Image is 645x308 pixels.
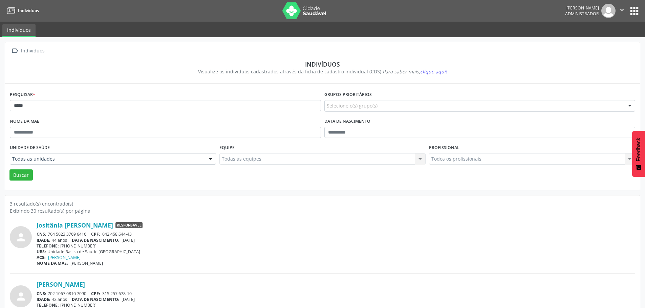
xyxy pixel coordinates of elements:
span: [DATE] [122,297,135,302]
i: person [15,290,27,303]
span: 042.458.644-43 [102,231,132,237]
i: person [15,231,27,243]
label: Nome da mãe [10,116,39,127]
div: Visualize os indivíduos cadastrados através da ficha de cadastro individual (CDS). [15,68,630,75]
button: Buscar [9,169,33,181]
label: Equipe [219,143,235,153]
span: Responsável [115,222,143,228]
div: [PHONE_NUMBER] [37,243,635,249]
div: [PHONE_NUMBER] [37,302,635,308]
span: IDADE: [37,237,50,243]
span: Administrador [565,11,599,17]
span: DATA DE NASCIMENTO: [72,297,120,302]
i:  [618,6,626,14]
a: Indivíduos [2,24,36,37]
div: Indivíduos [20,46,46,56]
span: CNS: [37,231,46,237]
div: Indivíduos [15,61,630,68]
span: TELEFONE: [37,302,59,308]
span: Feedback [636,138,642,161]
div: 704 5023 3769 6416 [37,231,635,237]
span: DATA DE NASCIMENTO: [72,237,120,243]
span: [DATE] [122,237,135,243]
button:  [616,4,628,18]
i:  [10,46,20,56]
label: Pesquisar [10,90,35,100]
div: [PERSON_NAME] [565,5,599,11]
div: 44 anos [37,237,635,243]
div: 3 resultado(s) encontrado(s) [10,200,635,207]
span: 315.257.678-10 [102,291,132,297]
img: img [601,4,616,18]
span: Todas as unidades [12,156,202,162]
span: clique aqui! [420,68,447,75]
label: Data de nascimento [324,116,370,127]
a: [PERSON_NAME] [37,281,85,288]
button: Feedback - Mostrar pesquisa [632,131,645,177]
i: Para saber mais, [383,68,447,75]
label: Unidade de saúde [10,143,50,153]
span: Indivíduos [18,8,39,14]
div: 702 1067 0810 7090 [37,291,635,297]
div: 42 anos [37,297,635,302]
span: [PERSON_NAME] [70,260,103,266]
a:  Indivíduos [10,46,46,56]
span: CPF: [91,231,100,237]
div: Exibindo 30 resultado(s) por página [10,207,635,214]
div: Unidade Basica de Saude [GEOGRAPHIC_DATA] [37,249,635,255]
a: [PERSON_NAME] [48,255,81,260]
span: Selecione o(s) grupo(s) [327,102,378,109]
label: Profissional [429,143,459,153]
span: UBS: [37,249,46,255]
span: ACS: [37,255,46,260]
a: Indivíduos [5,5,39,16]
button: apps [628,5,640,17]
span: NOME DA MÃE: [37,260,68,266]
a: Jositânia [PERSON_NAME] [37,221,113,229]
span: IDADE: [37,297,50,302]
span: TELEFONE: [37,243,59,249]
span: CPF: [91,291,100,297]
label: Grupos prioritários [324,90,372,100]
span: CNS: [37,291,46,297]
